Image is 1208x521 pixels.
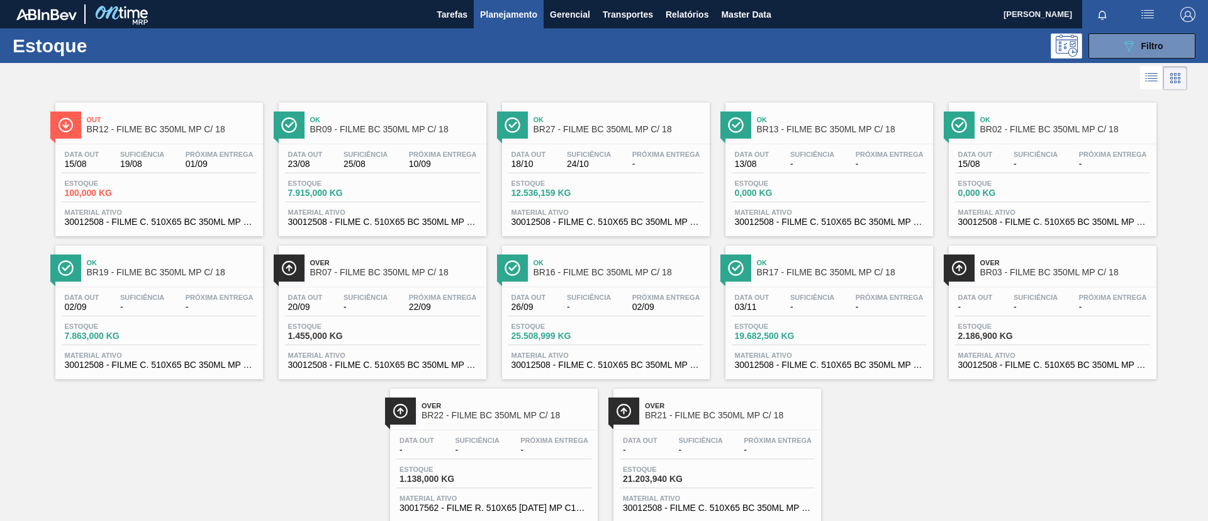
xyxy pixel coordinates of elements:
[288,302,323,312] span: 20/09
[186,302,254,312] span: -
[493,236,716,379] a: ÍconeOkBR16 - FILME BC 350ML MP C/ 18Data out26/09Suficiência-Próxima Entrega02/09Estoque25.508,9...
[632,159,700,169] span: -
[58,260,74,276] img: Ícone
[46,236,269,379] a: ÍconeOkBR19 - FILME BC 350ML MP C/ 18Data out02/09Suficiência-Próxima Entrega-Estoque7.863,000 KG...
[400,466,488,473] span: Estoque
[790,151,834,158] span: Suficiência
[13,38,201,53] h1: Estoque
[1014,159,1058,169] span: -
[632,302,700,312] span: 02/09
[65,294,99,301] span: Data out
[400,495,588,502] span: Material ativo
[288,180,376,187] span: Estoque
[422,402,591,409] span: Over
[958,188,1046,198] span: 0,000 KG
[678,445,722,455] span: -
[645,402,815,409] span: Over
[281,117,297,133] img: Ícone
[567,151,611,158] span: Suficiência
[1079,151,1147,158] span: Próxima Entrega
[744,437,812,444] span: Próxima Entrega
[735,209,924,216] span: Material ativo
[288,352,477,359] span: Material ativo
[512,159,546,169] span: 18/10
[400,445,434,455] span: -
[186,151,254,158] span: Próxima Entrega
[422,411,591,420] span: BR22 - FILME BC 350ML MP C/ 18
[623,503,812,513] span: 30012508 - FILME C. 510X65 BC 350ML MP C18 429
[65,331,153,341] span: 7.863,000 KG
[632,151,700,158] span: Próxima Entrega
[856,159,924,169] span: -
[958,302,993,312] span: -
[65,159,99,169] span: 15/08
[344,294,388,301] span: Suficiência
[393,403,408,419] img: Ícone
[288,188,376,198] span: 7.915,000 KG
[623,495,812,502] span: Material ativo
[550,7,590,22] span: Gerencial
[288,217,477,227] span: 30012508 - FILME C. 510X65 BC 350ML MP C18 429
[288,159,323,169] span: 23/08
[616,403,632,419] img: Ícone
[534,116,703,123] span: Ok
[856,294,924,301] span: Próxima Entrega
[16,9,77,20] img: TNhmsLtSVTkK8tSr43FrP2fwEKptu5GPRR3wAAAABJRU5ErkJggg==
[512,217,700,227] span: 30012508 - FILME C. 510X65 BC 350ML MP C18 429
[790,159,834,169] span: -
[623,437,657,444] span: Data out
[512,352,700,359] span: Material ativo
[269,93,493,236] a: ÍconeOkBR09 - FILME BC 350ML MP C/ 18Data out23/08Suficiência25/08Próxima Entrega10/09Estoque7.91...
[288,294,323,301] span: Data out
[958,323,1046,330] span: Estoque
[958,352,1147,359] span: Material ativo
[288,323,376,330] span: Estoque
[400,474,488,484] span: 1.138,000 KG
[65,360,254,370] span: 30012508 - FILME C. 510X65 BC 350ML MP C18 429
[567,302,611,312] span: -
[409,294,477,301] span: Próxima Entrega
[65,352,254,359] span: Material ativo
[678,437,722,444] span: Suficiência
[958,217,1147,227] span: 30012508 - FILME C. 510X65 BC 350ML MP C18 429
[65,180,153,187] span: Estoque
[1163,66,1187,90] div: Visão em Cards
[120,294,164,301] span: Suficiência
[645,411,815,420] span: BR21 - FILME BC 350ML MP C/ 18
[480,7,537,22] span: Planejamento
[958,294,993,301] span: Data out
[790,302,834,312] span: -
[520,445,588,455] span: -
[409,151,477,158] span: Próxima Entrega
[1051,33,1082,59] div: Pogramando: nenhum usuário selecionado
[958,151,993,158] span: Data out
[757,125,927,134] span: BR13 - FILME BC 350ML MP C/ 18
[958,331,1046,341] span: 2.186,900 KG
[344,151,388,158] span: Suficiência
[623,474,711,484] span: 21.203,940 KG
[721,7,771,22] span: Master Data
[65,323,153,330] span: Estoque
[951,260,967,276] img: Ícone
[623,466,711,473] span: Estoque
[744,445,812,455] span: -
[728,117,744,133] img: Ícone
[1079,159,1147,169] span: -
[735,331,823,341] span: 19.682,500 KG
[87,259,257,266] span: Ok
[856,151,924,158] span: Próxima Entrega
[1140,66,1163,90] div: Visão em Lista
[65,209,254,216] span: Material ativo
[790,294,834,301] span: Suficiência
[632,294,700,301] span: Próxima Entrega
[269,236,493,379] a: ÍconeOverBR07 - FILME BC 350ML MP C/ 18Data out20/09Suficiência-Próxima Entrega22/09Estoque1.455,...
[735,302,769,312] span: 03/11
[958,209,1147,216] span: Material ativo
[567,159,611,169] span: 24/10
[1082,6,1122,23] button: Notificações
[980,259,1150,266] span: Over
[400,503,588,513] span: 30017562 - FILME R. 510X65 BC 350 MP C18 D15 429
[512,180,600,187] span: Estoque
[1140,7,1155,22] img: userActions
[735,188,823,198] span: 0,000 KG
